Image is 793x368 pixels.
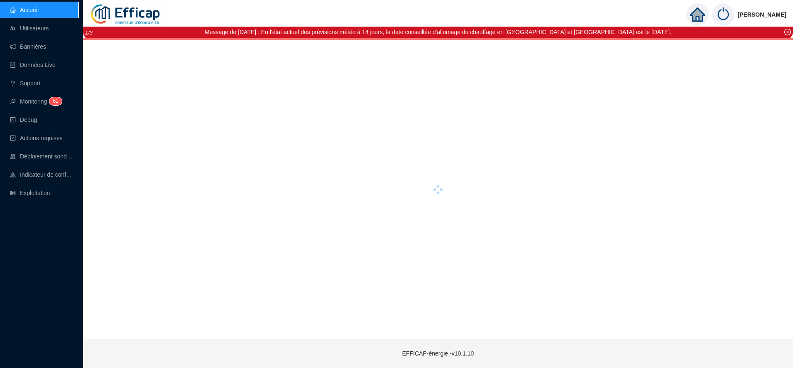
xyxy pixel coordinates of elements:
[10,80,40,86] a: questionSupport
[56,98,59,104] span: 1
[738,1,786,28] span: [PERSON_NAME]
[10,190,50,196] a: slidersExploitation
[402,350,474,357] span: EFFICAP-énergie - v10.1.10
[10,62,56,68] a: databaseDonnées Live
[784,29,791,35] span: close-circle
[10,98,59,105] a: monitorMonitoring61
[10,7,39,13] a: homeAccueil
[10,171,73,178] a: heat-mapIndicateur de confort
[53,98,56,104] span: 6
[205,28,671,37] div: Message de [DATE] : En l'état actuel des prévisions météo à 14 jours, la date conseillée d'alluma...
[10,135,16,141] span: check-square
[85,30,93,36] i: 1 / 3
[10,153,73,160] a: clusterDéploiement sondes
[690,7,705,22] span: home
[10,43,46,50] a: notificationBannières
[10,25,49,32] a: teamUtilisateurs
[10,116,37,123] a: codeDebug
[49,97,61,105] sup: 61
[712,3,734,26] img: power
[20,135,63,141] span: Actions requises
